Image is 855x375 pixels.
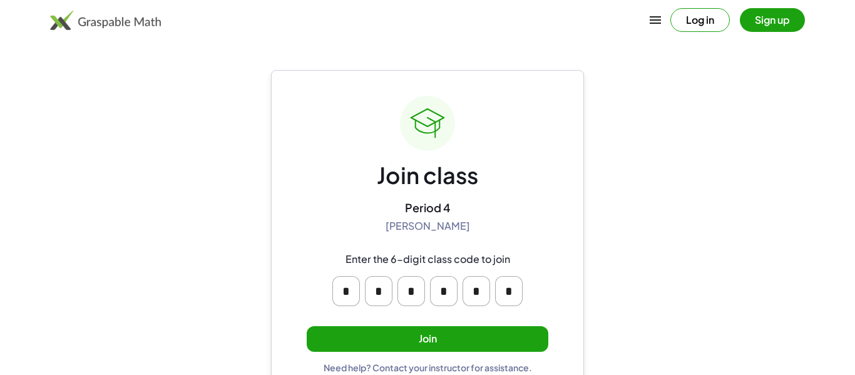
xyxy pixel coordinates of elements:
button: Sign up [740,8,805,32]
div: Enter the 6-digit class code to join [346,253,510,266]
button: Log in [670,8,730,32]
div: Join class [377,161,478,190]
div: Period 4 [405,200,451,215]
div: [PERSON_NAME] [386,220,470,233]
div: Need help? Contact your instructor for assistance. [324,362,532,373]
button: Join [307,326,548,352]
